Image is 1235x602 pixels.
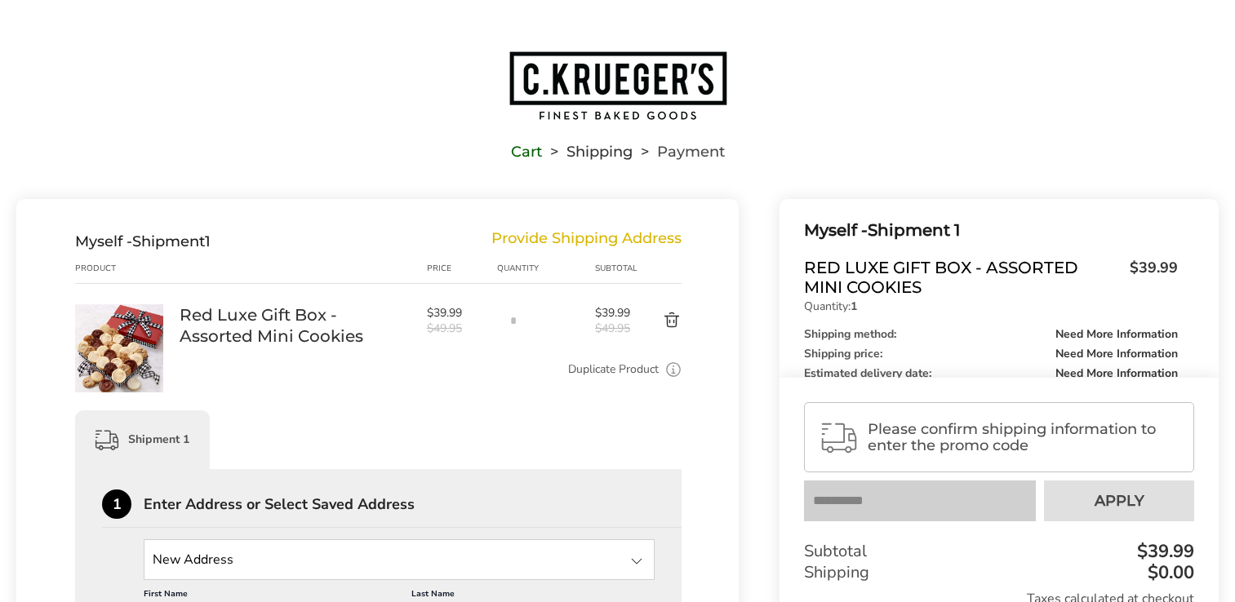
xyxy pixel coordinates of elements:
div: Subtotal [804,541,1194,562]
span: $39.99 [427,305,489,321]
span: Need More Information [1055,348,1178,360]
div: $0.00 [1144,564,1194,582]
div: $39.99 [1133,542,1194,560]
div: Product [75,262,180,275]
img: C.KRUEGER'S [508,50,728,122]
div: Estimated delivery date: [804,368,1178,379]
input: State [144,539,655,580]
a: Red Luxe Gift Box - Assorted Mini Cookies$39.99 [804,258,1178,297]
li: Shipping [542,146,633,157]
span: Red Luxe Gift Box - Assorted Mini Cookies [804,258,1122,297]
div: Quantity [497,262,595,275]
a: Cart [511,146,542,157]
span: $49.95 [595,321,634,336]
div: 1 [102,489,131,519]
span: Myself - [804,220,868,240]
a: Red Luxe Gift Box - Assorted Mini Cookies [180,304,411,347]
input: Quantity input [497,304,530,337]
button: Delete product [634,311,682,330]
a: Duplicate Product [568,361,659,378]
div: Subtotal [595,262,634,275]
span: Need More Information [1055,368,1178,379]
span: $39.99 [1122,258,1178,293]
span: Myself - [75,232,132,250]
span: 1 [205,232,211,250]
p: Quantity: [804,301,1178,312]
div: Shipment [75,232,211,250]
strong: 1 [851,299,857,314]
div: Shipping method: [804,329,1178,340]
span: Please confirm shipping information to enter the promo code [868,421,1179,454]
a: Go to home page [16,50,1219,122]
span: Apply [1095,494,1144,508]
span: $49.95 [427,321,489,336]
div: Enter Address or Select Saved Address [144,497,682,511]
div: Shipment 1 [804,217,1178,244]
span: Payment [657,146,725,157]
div: Shipping price: [804,348,1178,360]
div: Shipment 1 [75,410,210,469]
a: Red Luxe Gift Box - Assorted Mini Cookies [75,303,163,319]
div: Price [427,262,497,275]
span: $39.99 [595,305,634,321]
span: Need More Information [1055,329,1178,340]
button: Apply [1044,480,1194,521]
img: Red Luxe Gift Box - Assorted Mini Cookies [75,304,163,392]
div: Provide Shipping Address [491,232,682,250]
div: Shipping [804,562,1194,583]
